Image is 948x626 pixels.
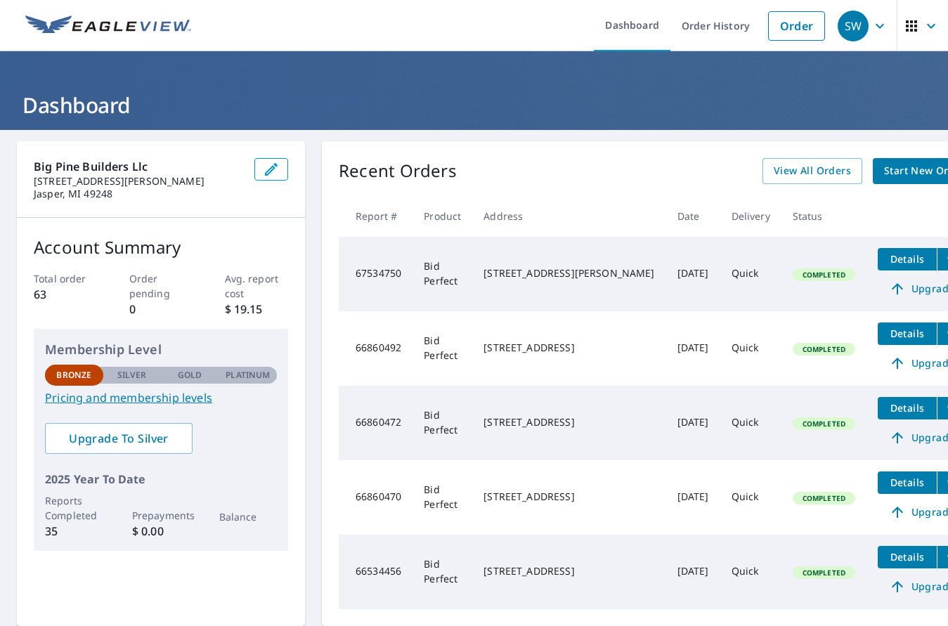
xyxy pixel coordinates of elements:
a: View All Orders [762,158,862,184]
td: Bid Perfect [413,311,472,386]
span: Details [886,550,928,563]
p: Bronze [56,369,91,382]
p: Membership Level [45,340,277,359]
img: EV Logo [25,15,191,37]
span: Details [886,252,928,266]
th: Address [472,195,665,237]
span: Details [886,327,928,340]
p: 35 [45,523,103,540]
p: Total order [34,271,98,286]
td: [DATE] [666,535,720,609]
td: [DATE] [666,386,720,460]
th: Product [413,195,472,237]
a: Pricing and membership levels [45,389,277,406]
p: Reports Completed [45,493,103,523]
div: SW [838,11,869,41]
a: Order [768,11,825,41]
td: Quick [720,237,781,311]
button: detailsBtn-67534750 [878,248,937,270]
p: Silver [117,369,147,382]
p: 2025 Year To Date [45,471,277,488]
td: [DATE] [666,311,720,386]
td: 66860470 [339,460,413,535]
th: Report # [339,195,413,237]
p: $ 0.00 [132,523,190,540]
td: 66860492 [339,311,413,386]
span: Completed [794,493,854,503]
p: Account Summary [34,235,288,260]
td: Quick [720,311,781,386]
p: $ 19.15 [225,301,289,318]
span: Details [886,401,928,415]
td: [DATE] [666,460,720,535]
td: Quick [720,535,781,609]
span: Completed [794,568,854,578]
p: Avg. report cost [225,271,289,301]
span: Completed [794,344,854,354]
p: 0 [129,301,193,318]
p: [STREET_ADDRESS][PERSON_NAME] [34,175,243,188]
td: 67534750 [339,237,413,311]
span: Completed [794,270,854,280]
p: 63 [34,286,98,303]
div: [STREET_ADDRESS] [483,415,654,429]
td: Bid Perfect [413,386,472,460]
span: Upgrade To Silver [56,431,181,446]
a: Upgrade To Silver [45,423,193,454]
div: [STREET_ADDRESS] [483,341,654,355]
p: Jasper, MI 49248 [34,188,243,200]
span: Details [886,476,928,489]
th: Date [666,195,720,237]
span: View All Orders [774,162,851,180]
th: Status [781,195,866,237]
td: Quick [720,460,781,535]
td: 66860472 [339,386,413,460]
p: Platinum [226,369,270,382]
td: [DATE] [666,237,720,311]
h1: Dashboard [17,91,931,119]
div: [STREET_ADDRESS] [483,490,654,504]
button: detailsBtn-66860492 [878,322,937,345]
th: Delivery [720,195,781,237]
p: Recent Orders [339,158,457,184]
p: big pine builders llc [34,158,243,175]
button: detailsBtn-66860470 [878,471,937,494]
p: Balance [219,509,278,524]
button: detailsBtn-66534456 [878,546,937,568]
button: detailsBtn-66860472 [878,397,937,419]
td: Bid Perfect [413,237,472,311]
p: Prepayments [132,508,190,523]
span: Completed [794,419,854,429]
p: Order pending [129,271,193,301]
div: [STREET_ADDRESS] [483,564,654,578]
td: Bid Perfect [413,535,472,609]
td: Quick [720,386,781,460]
div: [STREET_ADDRESS][PERSON_NAME] [483,266,654,280]
p: Gold [178,369,202,382]
td: 66534456 [339,535,413,609]
td: Bid Perfect [413,460,472,535]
